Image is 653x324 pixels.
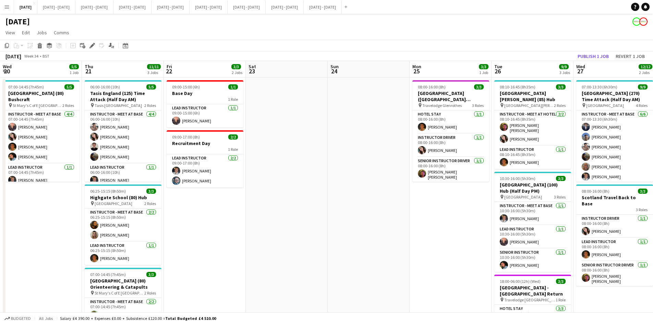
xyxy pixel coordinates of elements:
span: 2 Roles [554,103,566,108]
span: 06:00-16:00 (10h) [90,84,120,89]
span: 3/3 [638,189,648,194]
span: Tasis [GEOGRAPHIC_DATA] [95,103,142,108]
h1: [DATE] [5,16,30,27]
button: [DATE] - [DATE] [190,0,228,14]
app-card-role: Senior Instructor Driver1/108:00-16:00 (8h)[PERSON_NAME] [PERSON_NAME] [576,261,653,287]
div: 2 Jobs [639,70,652,75]
span: Mon [412,63,421,70]
app-card-role: Instructor - Meet at Base4/407:00-14:45 (7h45m)[PERSON_NAME][PERSON_NAME][PERSON_NAME][PERSON_NAME] [3,110,80,164]
span: Travelodge [GEOGRAPHIC_DATA] [504,297,556,302]
h3: [GEOGRAPHIC_DATA][PERSON_NAME] (85) Hub [494,90,571,103]
span: Thu [85,63,93,70]
button: [DATE] - [DATE] [75,0,113,14]
span: St Mary's C of E [GEOGRAPHIC_DATA] [95,290,144,296]
span: Tue [494,63,502,70]
span: St Mary's C of E [GEOGRAPHIC_DATA] [13,103,62,108]
app-card-role: Lead Instructor1/106:25-15:15 (8h50m)[PERSON_NAME] [85,242,161,265]
h3: Base Day [167,90,243,96]
span: 22 [166,67,172,75]
app-card-role: Hotel Stay1/108:00-16:00 (8h)[PERSON_NAME] [412,110,489,134]
app-card-role: Instructor - Meet at Hotel2/208:10-16:45 (8h35m)[PERSON_NAME] [PERSON_NAME][PERSON_NAME] [494,110,571,146]
div: 3 Jobs [559,70,570,75]
span: 3/3 [474,84,484,89]
app-job-card: 07:00-13:30 (6h30m)9/9[GEOGRAPHIC_DATA] (270) Time Attack (Half Day AM) [GEOGRAPHIC_DATA]4 RolesI... [576,80,653,182]
span: 3/3 [556,84,566,89]
span: 1 Role [228,147,238,152]
span: 3/3 [556,279,566,284]
span: Week 34 [23,53,40,59]
div: 09:00-15:00 (6h)1/1Base Day1 RoleLead Instructor1/109:00-15:00 (6h)[PERSON_NAME] [167,80,243,128]
app-card-role: Instructor - Meet at Base4/406:00-16:00 (10h)[PERSON_NAME][PERSON_NAME][PERSON_NAME][PERSON_NAME] [85,110,161,164]
span: 2 Roles [144,103,156,108]
span: 3/3 [231,64,241,69]
app-job-card: 08:00-16:00 (8h)3/3[GEOGRAPHIC_DATA] ([GEOGRAPHIC_DATA][PERSON_NAME]) - [GEOGRAPHIC_DATA][PERSON_... [412,80,489,182]
a: View [3,28,18,37]
app-card-role: Instructor Driver1/108:00-16:00 (8h)[PERSON_NAME] [412,134,489,157]
app-card-role: Senior Instructor1/110:30-16:00 (5h30m)[PERSON_NAME] [494,249,571,272]
span: 3 Roles [636,207,648,212]
app-card-role: Lead Instructor1/108:10-16:45 (8h35m)[PERSON_NAME] [494,146,571,169]
div: 06:00-16:00 (10h)5/5Tasis England (125) Time Attack (Half Day AM) Tasis [GEOGRAPHIC_DATA]2 RolesI... [85,80,161,182]
span: [GEOGRAPHIC_DATA] [586,103,624,108]
button: [DATE] - [DATE] [113,0,152,14]
span: 3/3 [146,272,156,277]
div: Salary £4 390.00 + Expenses £0.00 + Subsistence £120.00 = [60,316,216,321]
span: 27 [575,67,585,75]
button: [DATE] - [DATE] [37,0,75,14]
span: Travelodge Glenrothes [422,103,462,108]
span: Total Budgeted £4 510.00 [165,316,216,321]
h3: [GEOGRAPHIC_DATA] - [GEOGRAPHIC_DATA] Return [494,285,571,297]
span: 10:30-16:00 (5h30m) [500,176,535,181]
div: 1 Job [479,70,488,75]
span: 2/2 [228,134,238,140]
span: Wed [576,63,585,70]
a: Comms [51,28,72,37]
app-card-role: Instructor Driver1/108:00-16:00 (8h)[PERSON_NAME] [576,215,653,238]
span: 3 Roles [554,194,566,200]
app-job-card: 08:10-16:45 (8h35m)3/3[GEOGRAPHIC_DATA][PERSON_NAME] (85) Hub [GEOGRAPHIC_DATA][PERSON_NAME]2 Rol... [494,80,571,169]
div: 1 Job [70,70,78,75]
h3: [GEOGRAPHIC_DATA] (100) Hub (Half Day PM) [494,182,571,194]
span: [GEOGRAPHIC_DATA] [95,201,132,206]
button: [DATE] - [DATE] [228,0,266,14]
span: 07:00-14:45 (7h45m) [8,84,44,89]
span: 2 Roles [144,201,156,206]
span: 1 Role [228,97,238,102]
span: 9/9 [638,84,648,89]
span: Edit [22,29,30,36]
div: 08:00-16:00 (8h)3/3Scotland Travel Back to Base3 RolesInstructor Driver1/108:00-16:00 (8h)[PERSON... [576,184,653,286]
span: 25 [411,67,421,75]
span: Fri [167,63,172,70]
app-job-card: 07:00-14:45 (7h45m)5/5[GEOGRAPHIC_DATA] (80) Bushcraft St Mary's C of E [GEOGRAPHIC_DATA]2 RolesI... [3,80,80,182]
app-job-card: 06:25-15:15 (8h50m)3/3Highgate School (80) Hub [GEOGRAPHIC_DATA]2 RolesInstructor - Meet at Base2... [85,184,161,265]
a: Edit [19,28,33,37]
span: 3 Roles [472,103,484,108]
div: BST [43,53,49,59]
span: 3/3 [146,189,156,194]
span: 09:00-17:00 (8h) [172,134,200,140]
span: 07:00-14:45 (7h45m) [90,272,126,277]
span: 08:00-16:00 (8h) [582,189,609,194]
span: 5/5 [69,64,79,69]
app-card-role: Instructor - Meet at Base2/206:25-15:15 (8h50m)[PERSON_NAME][PERSON_NAME] [85,208,161,242]
app-card-role: Senior Instructor Driver1/108:00-16:00 (8h)[PERSON_NAME] [PERSON_NAME] [412,157,489,182]
span: 2 Roles [62,103,74,108]
span: 5/5 [64,84,74,89]
span: 3/3 [556,176,566,181]
div: 09:00-17:00 (8h)2/2Recruitment Day1 RoleLead Instructor2/209:00-17:00 (8h)[PERSON_NAME][PERSON_NAME] [167,130,243,188]
div: 10:30-16:00 (5h30m)3/3[GEOGRAPHIC_DATA] (100) Hub (Half Day PM) [GEOGRAPHIC_DATA]3 RolesInstructo... [494,172,571,272]
span: 1/1 [228,84,238,89]
span: 26 [493,67,502,75]
app-card-role: Lead Instructor1/108:00-16:00 (8h)[PERSON_NAME] [576,238,653,261]
h3: [GEOGRAPHIC_DATA] (80) Orienteering & Catapults [85,278,161,290]
button: Budgeted [3,315,32,322]
h3: [GEOGRAPHIC_DATA] ([GEOGRAPHIC_DATA][PERSON_NAME]) - [GEOGRAPHIC_DATA][PERSON_NAME] [412,90,489,103]
span: 4 Roles [636,103,648,108]
span: [GEOGRAPHIC_DATA] [504,194,542,200]
span: 09:00-15:00 (6h) [172,84,200,89]
span: 2 Roles [144,290,156,296]
div: [DATE] [5,53,21,60]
